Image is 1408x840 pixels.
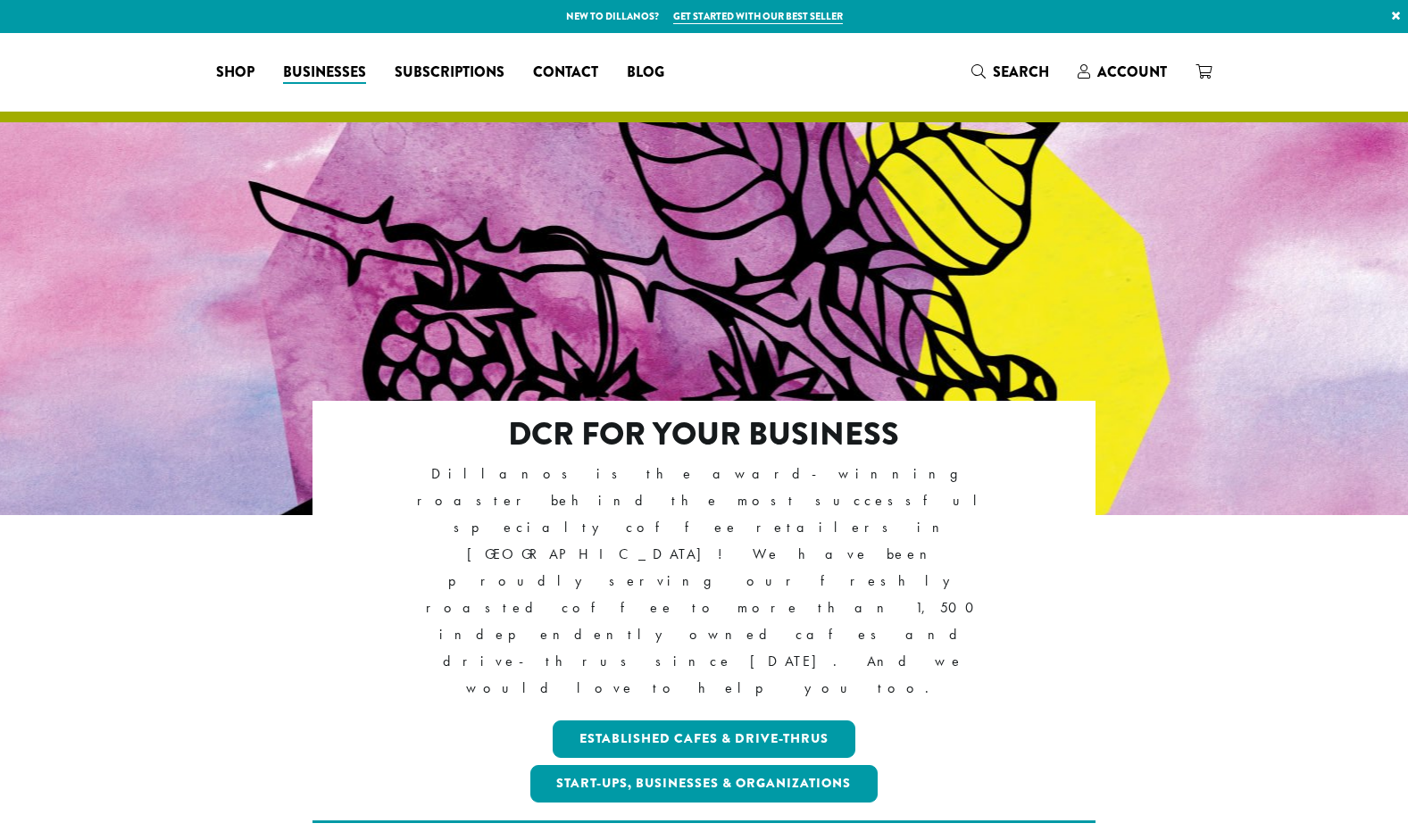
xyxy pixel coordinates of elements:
span: Shop [216,62,254,84]
span: Blog [627,62,664,84]
span: Search [993,62,1049,82]
a: Get started with our best seller [673,9,843,24]
a: Shop [202,58,269,87]
a: Start-ups, Businesses & Organizations [530,765,879,803]
h2: DCR FOR YOUR BUSINESS [389,415,1019,453]
span: Businesses [283,62,366,84]
a: Search [957,57,1063,87]
p: Dillanos is the award-winning roaster behind the most successful specialty coffee retailers in [G... [389,461,1019,703]
span: Contact [533,62,598,84]
a: Established Cafes & Drive-Thrus [553,720,855,758]
span: Account [1097,62,1167,82]
span: Subscriptions [395,62,504,84]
